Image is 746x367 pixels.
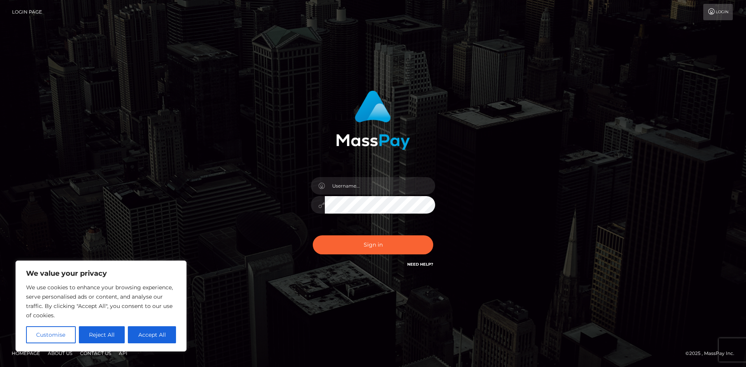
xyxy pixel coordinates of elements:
[116,347,131,359] a: API
[12,4,42,20] a: Login Page
[128,326,176,343] button: Accept All
[26,326,76,343] button: Customise
[26,269,176,278] p: We value your privacy
[407,262,433,267] a: Need Help?
[79,326,125,343] button: Reject All
[77,347,114,359] a: Contact Us
[325,177,435,195] input: Username...
[16,261,186,351] div: We value your privacy
[45,347,75,359] a: About Us
[26,283,176,320] p: We use cookies to enhance your browsing experience, serve personalised ads or content, and analys...
[336,90,410,150] img: MassPay Login
[313,235,433,254] button: Sign in
[703,4,733,20] a: Login
[685,349,740,358] div: © 2025 , MassPay Inc.
[9,347,43,359] a: Homepage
